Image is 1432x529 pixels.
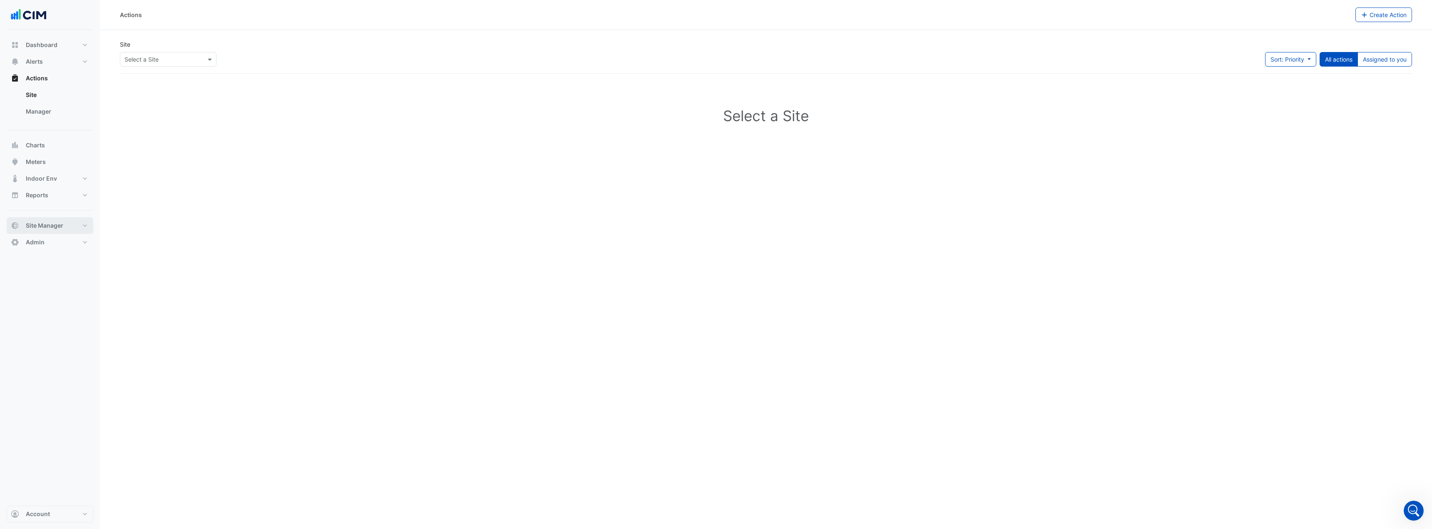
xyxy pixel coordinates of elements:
[7,187,93,204] button: Reports
[83,260,167,293] button: Messages
[1270,56,1304,63] span: Sort: Priority
[11,191,19,199] app-icon: Reports
[7,53,93,70] button: Alerts
[10,7,47,23] img: Company Logo
[33,281,50,286] span: Home
[7,234,93,251] button: Admin
[109,281,141,286] span: Messages
[1404,501,1424,521] iframe: Intercom live chat
[55,138,111,148] h2: No messages
[26,57,43,66] span: Alerts
[26,238,45,246] span: Admin
[146,3,161,18] div: Close
[133,107,1399,124] h1: Select a Site
[11,238,19,246] app-icon: Admin
[7,137,93,154] button: Charts
[11,141,19,149] app-icon: Charts
[11,221,19,230] app-icon: Site Manager
[11,174,19,183] app-icon: Indoor Env
[26,141,45,149] span: Charts
[11,57,19,66] app-icon: Alerts
[7,70,93,87] button: Actions
[26,158,46,166] span: Meters
[1320,52,1358,67] button: All actions
[11,74,19,82] app-icon: Actions
[26,510,50,518] span: Account
[11,158,19,166] app-icon: Meters
[1357,52,1412,67] button: Assigned to you
[7,506,93,522] button: Account
[120,40,130,49] label: Site
[26,191,48,199] span: Reports
[26,41,57,49] span: Dashboard
[1265,52,1316,67] button: Sort: Priority
[7,170,93,187] button: Indoor Env
[26,174,57,183] span: Indoor Env
[19,87,93,103] a: Site
[7,154,93,170] button: Meters
[7,217,93,234] button: Site Manager
[1355,7,1412,22] button: Create Action
[26,74,48,82] span: Actions
[62,4,107,18] h1: Messages
[120,10,142,19] div: Actions
[11,41,19,49] app-icon: Dashboard
[7,37,93,53] button: Dashboard
[26,221,63,230] span: Site Manager
[7,87,93,123] div: Actions
[19,156,148,165] span: Messages from the team will be shown here
[1370,11,1407,18] span: Create Action
[19,103,93,120] a: Manager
